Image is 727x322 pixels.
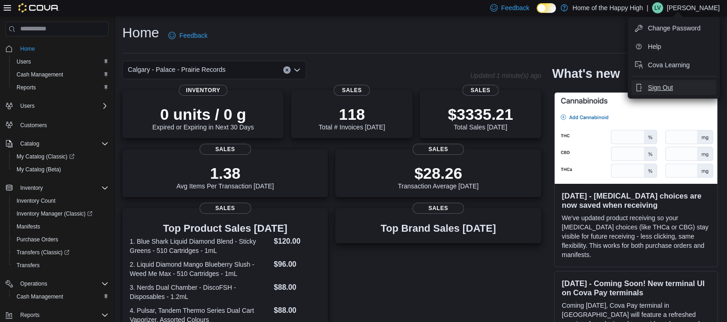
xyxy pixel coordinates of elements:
p: [PERSON_NAME] [667,2,720,13]
p: | [647,2,648,13]
span: Inventory [178,85,228,96]
a: Inventory Manager (Classic) [9,207,112,220]
a: Customers [17,120,51,131]
span: Catalog [20,140,39,147]
span: Sales [462,85,498,96]
span: Inventory Manager (Classic) [17,210,92,217]
span: Manifests [17,223,40,230]
span: Change Password [648,23,700,33]
h3: Top Brand Sales [DATE] [381,223,496,234]
button: Manifests [9,220,112,233]
span: Inventory Manager (Classic) [13,208,109,219]
span: Users [17,100,109,111]
button: Cash Management [9,68,112,81]
span: Feedback [501,3,529,12]
span: Inventory Count [17,197,56,205]
div: Total # Invoices [DATE] [319,105,385,131]
button: Home [2,42,112,55]
button: Sign Out [631,80,716,95]
h1: Home [122,23,159,42]
span: Purchase Orders [13,234,109,245]
span: Calgary - Palace - Prairie Records [128,64,225,75]
span: Catalog [17,138,109,149]
a: Manifests [13,221,44,232]
button: Purchase Orders [9,233,112,246]
div: Avg Items Per Transaction [DATE] [177,164,274,190]
span: Sales [200,203,251,214]
span: Users [13,56,109,67]
a: Inventory Count [13,195,59,206]
a: Inventory Manager (Classic) [13,208,96,219]
span: Sign Out [648,83,673,92]
button: Operations [17,278,51,289]
div: Total Sales [DATE] [448,105,513,131]
span: Transfers (Classic) [13,247,109,258]
span: Customers [20,122,47,129]
h3: [DATE] - Coming Soon! New terminal UI on Cova Pay terminals [562,279,710,297]
span: Reports [17,84,36,91]
dd: $120.00 [274,236,321,247]
span: Home [17,43,109,54]
button: Transfers [9,259,112,272]
button: Catalog [17,138,43,149]
button: Open list of options [293,66,301,74]
a: Purchase Orders [13,234,62,245]
p: 0 units / 0 g [152,105,254,123]
button: Users [2,100,112,112]
h3: Top Product Sales [DATE] [130,223,321,234]
p: Updated 1 minute(s) ago [470,72,541,79]
span: Sales [200,144,251,155]
input: Dark Mode [537,3,556,13]
button: Help [631,39,716,54]
a: Users [13,56,34,67]
h3: [DATE] - [MEDICAL_DATA] choices are now saved when receiving [562,191,710,210]
span: Sales [412,144,464,155]
img: Cova [18,3,59,12]
p: 118 [319,105,385,123]
span: Cova Learning [648,60,690,70]
span: Cash Management [17,71,63,78]
a: Cash Management [13,291,67,302]
p: $3335.21 [448,105,513,123]
dd: $96.00 [274,259,321,270]
span: My Catalog (Beta) [13,164,109,175]
span: My Catalog (Beta) [17,166,61,173]
p: 1.38 [177,164,274,182]
span: Manifests [13,221,109,232]
span: Transfers [17,262,40,269]
a: Transfers (Classic) [9,246,112,259]
button: Customers [2,118,112,131]
span: Users [17,58,31,65]
span: Inventory Count [13,195,109,206]
span: Reports [20,311,40,319]
span: Cash Management [13,69,109,80]
span: Cash Management [17,293,63,300]
a: Feedback [165,26,211,45]
dt: 2. Liquid Diamond Mango Blueberry Slush - Weed Me Max - 510 Cartridges - 1mL [130,260,270,278]
p: $28.26 [398,164,479,182]
span: Home [20,45,35,53]
button: Cash Management [9,290,112,303]
button: Catalog [2,137,112,150]
div: Lucas Van Grootheest [652,2,663,13]
span: Purchase Orders [17,236,58,243]
span: LV [654,2,661,13]
button: Inventory [17,182,46,193]
button: Operations [2,277,112,290]
span: Users [20,102,34,110]
dd: $88.00 [274,305,321,316]
a: Home [17,43,39,54]
button: Cova Learning [631,58,716,72]
button: Clear input [283,66,291,74]
span: Help [648,42,661,51]
a: My Catalog (Classic) [13,151,78,162]
button: Reports [2,309,112,322]
span: My Catalog (Classic) [13,151,109,162]
div: Transaction Average [DATE] [398,164,479,190]
dd: $88.00 [274,282,321,293]
span: Operations [17,278,109,289]
span: Customers [17,119,109,130]
span: Cash Management [13,291,109,302]
a: Transfers [13,260,43,271]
